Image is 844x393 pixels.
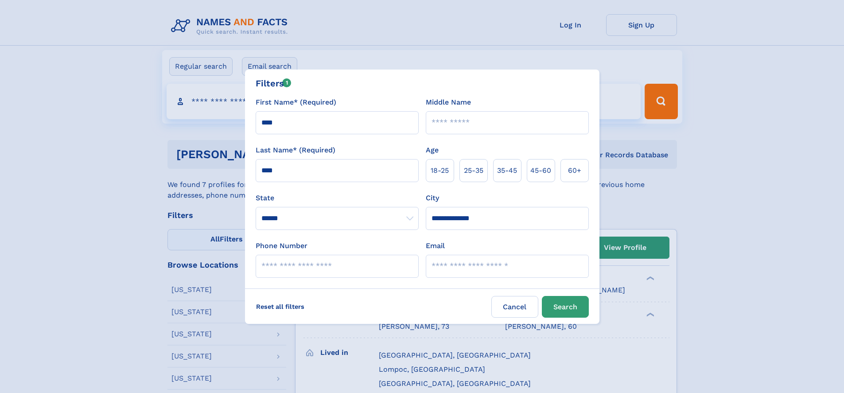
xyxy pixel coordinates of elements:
[256,97,336,108] label: First Name* (Required)
[256,241,307,251] label: Phone Number
[426,193,439,203] label: City
[426,145,439,156] label: Age
[431,165,449,176] span: 18‑25
[542,296,589,318] button: Search
[530,165,551,176] span: 45‑60
[491,296,538,318] label: Cancel
[568,165,581,176] span: 60+
[256,145,335,156] label: Last Name* (Required)
[426,97,471,108] label: Middle Name
[464,165,483,176] span: 25‑35
[256,193,419,203] label: State
[256,77,292,90] div: Filters
[250,296,310,317] label: Reset all filters
[497,165,517,176] span: 35‑45
[426,241,445,251] label: Email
